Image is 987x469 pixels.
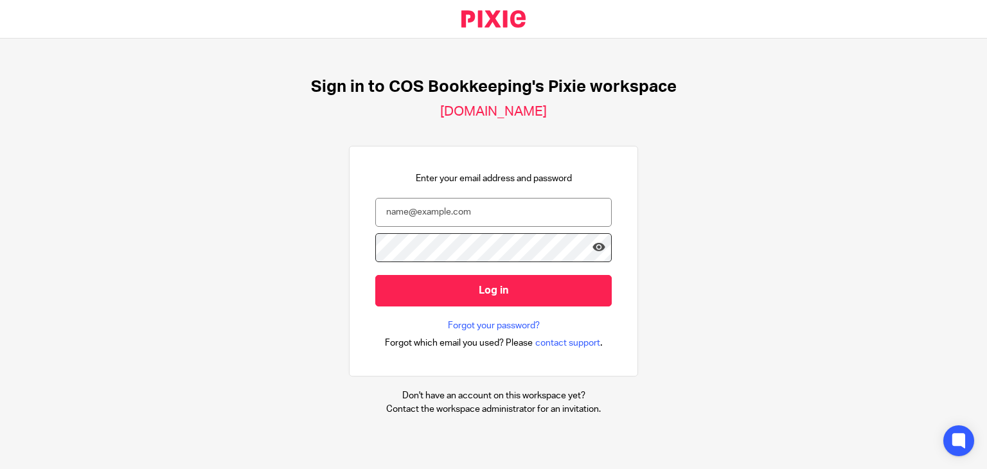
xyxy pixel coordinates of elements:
[386,403,601,416] p: Contact the workspace administrator for an invitation.
[535,337,600,350] span: contact support
[385,335,603,350] div: .
[375,275,612,306] input: Log in
[375,198,612,227] input: name@example.com
[416,172,572,185] p: Enter your email address and password
[386,389,601,402] p: Don't have an account on this workspace yet?
[385,337,533,350] span: Forgot which email you used? Please
[448,319,540,332] a: Forgot your password?
[440,103,547,120] h2: [DOMAIN_NAME]
[311,77,677,97] h1: Sign in to COS Bookkeeping's Pixie workspace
